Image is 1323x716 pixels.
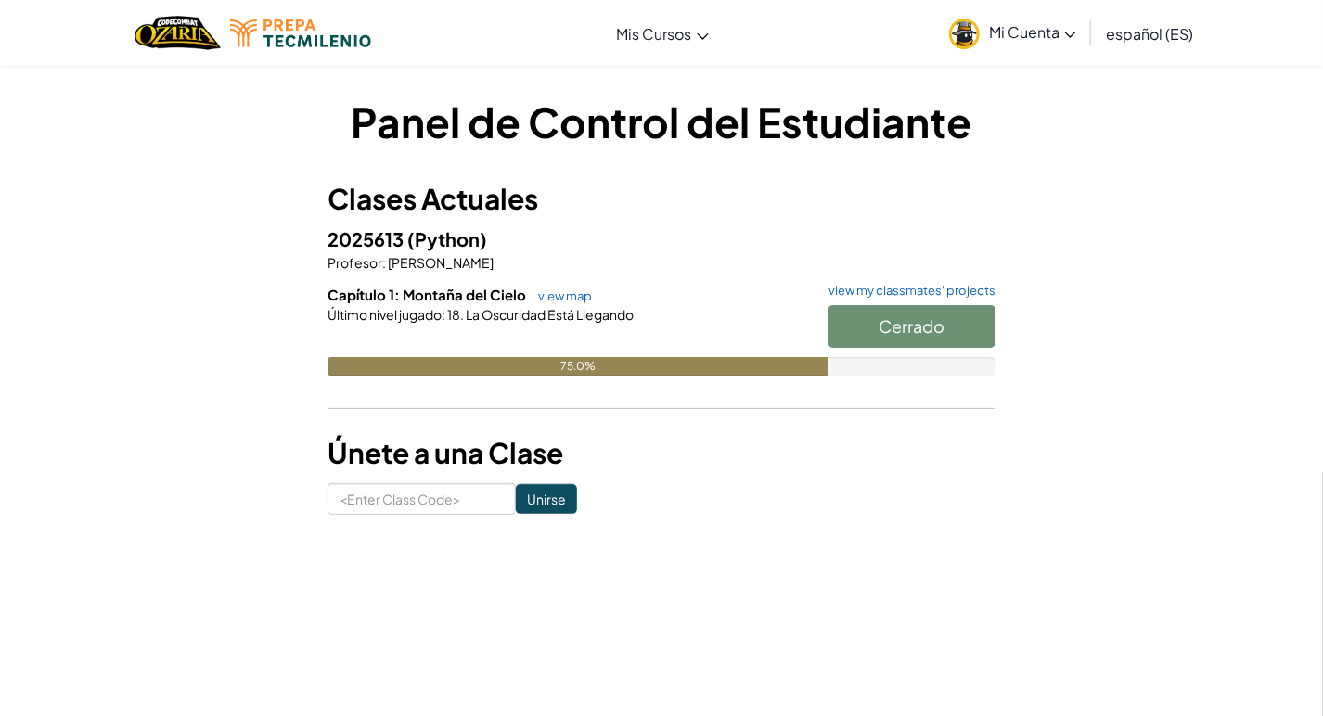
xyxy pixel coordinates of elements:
input: <Enter Class Code> [328,483,516,515]
img: Home [135,14,221,52]
a: Mis Cursos [608,8,718,58]
a: Ozaria by CodeCombat logo [135,14,221,52]
a: view map [529,288,592,303]
a: view my classmates' projects [819,285,995,297]
img: avatar [949,19,980,49]
span: : [442,306,445,323]
span: Mi Cuenta [989,22,1076,42]
a: español (ES) [1097,8,1202,58]
span: español (ES) [1106,24,1193,44]
span: 2025613 [328,227,407,250]
span: : [382,254,386,271]
input: Unirse [516,484,577,514]
span: Mis Cursos [617,24,692,44]
span: La Oscuridad Está Llegando [464,306,634,323]
span: Profesor [328,254,382,271]
span: (Python) [407,227,487,250]
span: Capítulo 1: Montaña del Cielo [328,286,529,303]
span: 18. [445,306,464,323]
a: Mi Cuenta [940,4,1085,62]
h3: Únete a una Clase [328,432,995,474]
span: [PERSON_NAME] [386,254,494,271]
h3: Clases Actuales [328,178,995,220]
h1: Panel de Control del Estudiante [328,93,995,150]
img: Tecmilenio logo [230,19,371,47]
span: Último nivel jugado [328,306,442,323]
div: 75.0% [328,357,828,376]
